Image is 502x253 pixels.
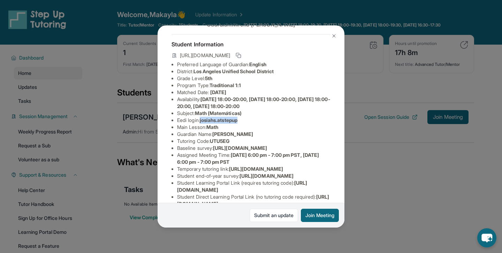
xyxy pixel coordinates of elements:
li: Preferred Language of Guardian: [177,61,330,68]
span: [URL][DOMAIN_NAME] [180,52,230,59]
span: UTU5EG [210,138,229,144]
span: Math [206,124,218,130]
span: English [249,61,266,67]
span: Traditional 1:1 [210,82,241,88]
li: Program Type: [177,82,330,89]
img: Close Icon [331,33,337,39]
li: District: [177,68,330,75]
li: Grade Level: [177,75,330,82]
li: Main Lesson : [177,124,330,131]
h4: Student Information [172,40,330,48]
li: Matched Date: [177,89,330,96]
li: Guardian Name : [177,131,330,138]
li: Eedi login : [177,117,330,124]
span: Math (Matemáticas) [195,110,242,116]
button: Copy link [234,51,243,60]
button: chat-button [477,228,496,247]
span: 5th [205,75,212,81]
span: [PERSON_NAME] [212,131,253,137]
span: josiahs.atstepup [200,117,237,123]
li: Student Direct Learning Portal Link (no tutoring code required) : [177,193,330,207]
span: [URL][DOMAIN_NAME] [239,173,294,179]
button: Join Meeting [301,209,339,222]
li: Student Learning Portal Link (requires tutoring code) : [177,179,330,193]
span: [DATE] 18:00-20:00, [DATE] 18:00-20:00, [DATE] 18:00-20:00, [DATE] 18:00-20:00 [177,96,330,109]
span: [URL][DOMAIN_NAME] [213,145,267,151]
li: Availability: [177,96,330,110]
a: Submit an update [250,209,298,222]
li: Temporary tutoring link : [177,166,330,172]
span: [DATE] [210,89,226,95]
span: Los Angeles Unified School District [193,68,274,74]
li: Subject : [177,110,330,117]
li: Assigned Meeting Time : [177,152,330,166]
li: Tutoring Code : [177,138,330,145]
span: [DATE] 6:00 pm - 7:00 pm PST, [DATE] 6:00 pm - 7:00 pm PST [177,152,319,165]
li: Baseline survey : [177,145,330,152]
span: [URL][DOMAIN_NAME] [229,166,283,172]
li: Student end-of-year survey : [177,172,330,179]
